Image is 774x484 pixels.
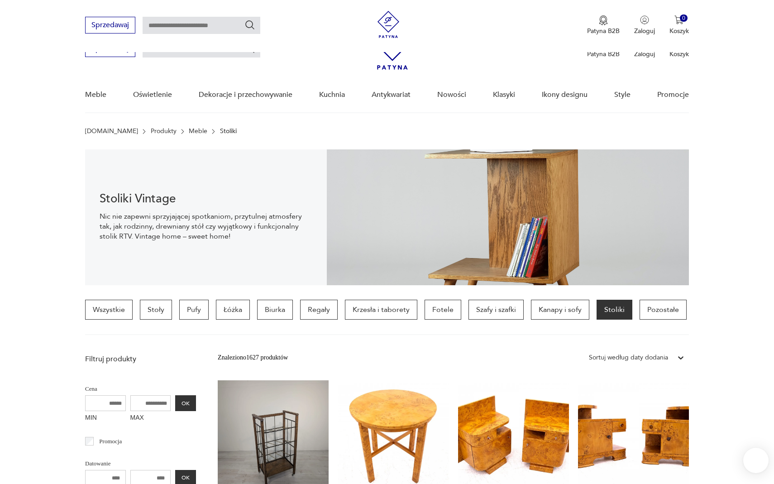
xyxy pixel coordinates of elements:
[634,15,655,35] button: Zaloguj
[100,193,312,204] h1: Stoliki Vintage
[85,128,138,135] a: [DOMAIN_NAME]
[743,448,769,473] iframe: Smartsupp widget button
[85,23,135,29] a: Sprzedawaj
[597,300,632,320] a: Stoliki
[345,300,417,320] a: Krzesła i taborety
[85,411,126,426] label: MIN
[85,459,196,469] p: Datowanie
[300,300,338,320] a: Regały
[680,14,688,22] div: 0
[614,77,631,112] a: Style
[589,353,668,363] div: Sortuj według daty dodania
[133,77,172,112] a: Oświetlenie
[327,149,689,285] img: 2a258ee3f1fcb5f90a95e384ca329760.jpg
[140,300,172,320] a: Stoły
[669,50,689,58] p: Koszyk
[216,300,250,320] a: Łóżka
[85,300,133,320] a: Wszystkie
[634,50,655,58] p: Zaloguj
[179,300,209,320] a: Pufy
[587,15,620,35] a: Ikona medaluPatyna B2B
[85,354,196,364] p: Filtruj produkty
[634,27,655,35] p: Zaloguj
[640,300,687,320] a: Pozostałe
[375,11,402,38] img: Patyna - sklep z meblami i dekoracjami vintage
[669,27,689,35] p: Koszyk
[587,15,620,35] button: Patyna B2B
[587,50,620,58] p: Patyna B2B
[99,436,122,446] p: Promocja
[85,46,135,53] a: Sprzedawaj
[257,300,293,320] a: Biurka
[468,300,524,320] a: Szafy i szafki
[189,128,207,135] a: Meble
[85,17,135,34] button: Sprzedawaj
[674,15,683,24] img: Ikona koszyka
[319,77,345,112] a: Kuchnia
[175,395,196,411] button: OK
[218,353,288,363] div: Znaleziono 1627 produktów
[657,77,689,112] a: Promocje
[199,77,292,112] a: Dekoracje i przechowywanie
[220,128,237,135] p: Stoliki
[85,384,196,394] p: Cena
[244,19,255,30] button: Szukaj
[587,27,620,35] p: Patyna B2B
[437,77,466,112] a: Nowości
[425,300,461,320] a: Fotele
[130,411,171,426] label: MAX
[151,128,177,135] a: Produkty
[493,77,515,112] a: Klasyki
[372,77,411,112] a: Antykwariat
[640,15,649,24] img: Ikonka użytkownika
[85,77,106,112] a: Meble
[542,77,588,112] a: Ikony designu
[100,211,312,241] p: Nic nie zapewni sprzyjającej spotkaniom, przytulnej atmosfery tak, jak rodzinny, drewniany stół c...
[669,15,689,35] button: 0Koszyk
[531,300,589,320] a: Kanapy i sofy
[599,15,608,25] img: Ikona medalu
